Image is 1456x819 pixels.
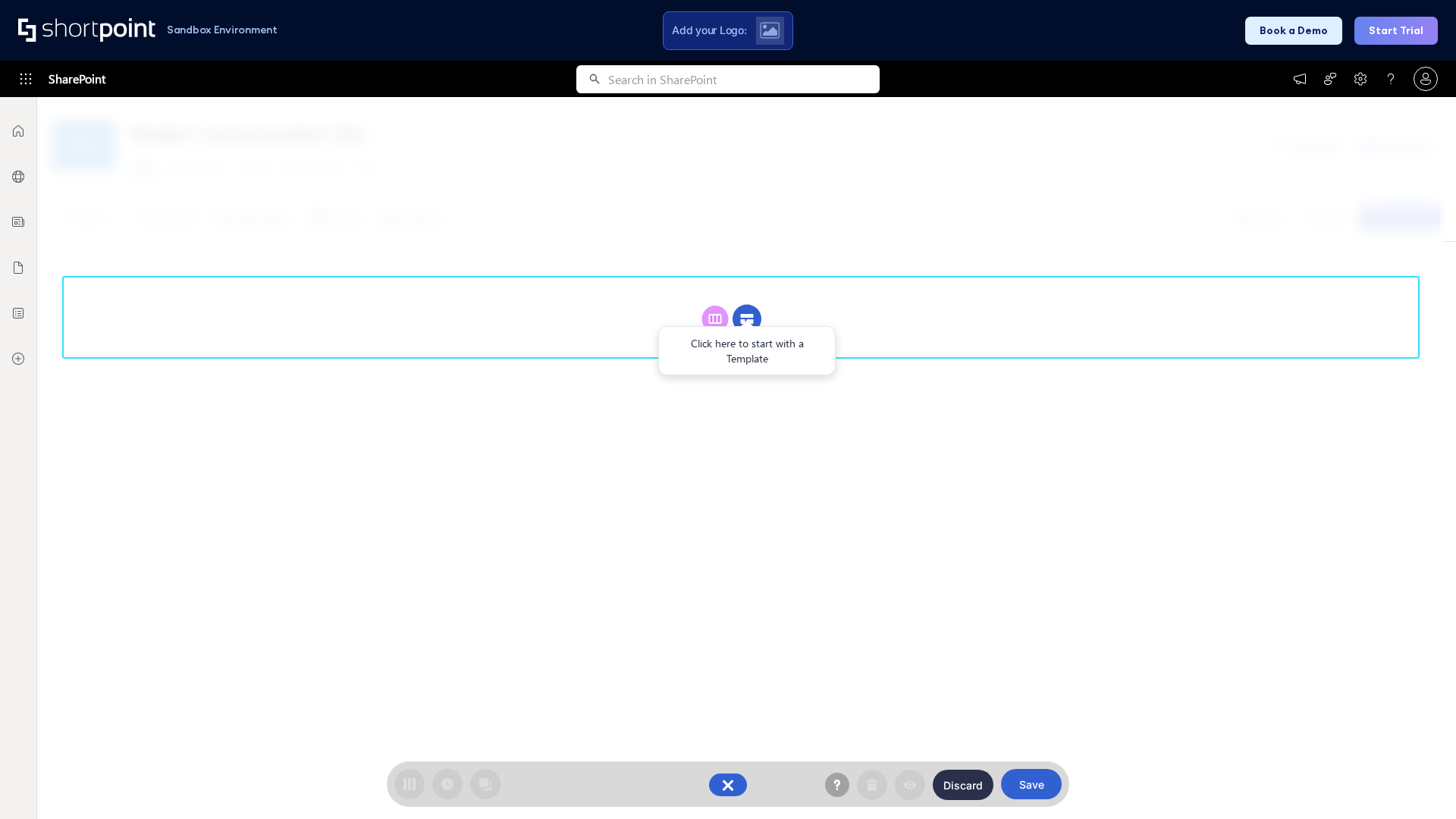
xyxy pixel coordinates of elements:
[1001,769,1062,799] button: Save
[167,26,278,34] h1: Sandbox Environment
[933,770,993,800] button: Discard
[1354,17,1438,45] button: Start Trial
[760,22,780,39] img: Upload logo
[672,24,746,37] span: Add your Logo:
[49,61,105,97] span: SharePoint
[1245,17,1342,45] button: Book a Demo
[1380,746,1456,819] iframe: Chat Widget
[608,65,880,93] input: Search in SharePoint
